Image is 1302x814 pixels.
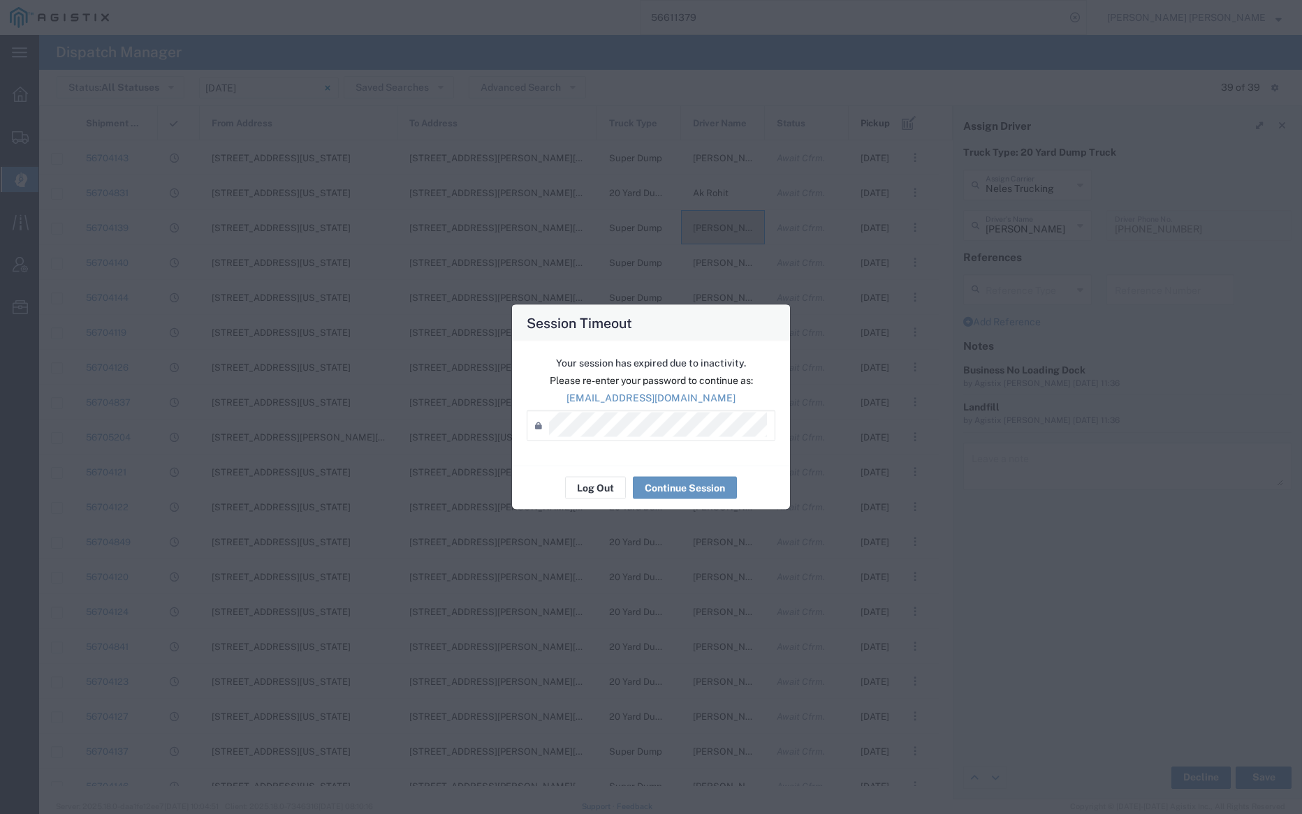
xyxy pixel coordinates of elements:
[527,356,775,371] p: Your session has expired due to inactivity.
[527,391,775,406] p: [EMAIL_ADDRESS][DOMAIN_NAME]
[527,313,632,333] h4: Session Timeout
[565,477,626,499] button: Log Out
[527,373,775,388] p: Please re-enter your password to continue as:
[633,477,737,499] button: Continue Session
